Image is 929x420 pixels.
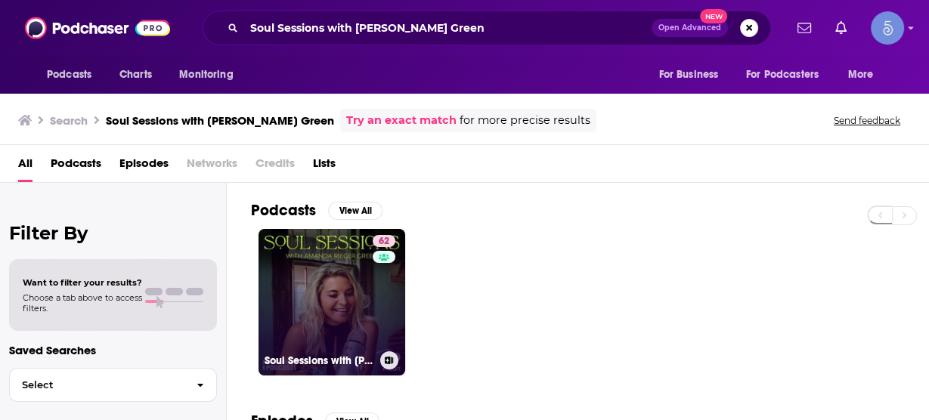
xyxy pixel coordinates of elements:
span: Select [10,380,184,390]
a: Try an exact match [346,112,457,129]
img: User Profile [871,11,904,45]
h3: Search [50,113,88,128]
a: PodcastsView All [251,201,382,220]
button: Send feedback [829,114,905,127]
span: for more precise results [460,112,590,129]
button: open menu [169,60,252,89]
button: open menu [36,60,111,89]
span: New [700,9,727,23]
button: View All [328,202,382,220]
input: Search podcasts, credits, & more... [244,16,652,40]
span: Charts [119,64,152,85]
span: Credits [255,151,295,182]
span: Logged in as Spiral5-G1 [871,11,904,45]
h3: Soul Sessions with [PERSON_NAME] Green [265,354,374,367]
button: Open AdvancedNew [652,19,728,37]
h2: Filter By [9,222,217,244]
span: For Business [658,64,718,85]
a: All [18,151,33,182]
button: Select [9,368,217,402]
a: Charts [110,60,161,89]
a: 62 [373,235,395,247]
span: 62 [379,234,389,249]
button: Show profile menu [871,11,904,45]
span: Networks [187,151,237,182]
p: Saved Searches [9,343,217,357]
a: Show notifications dropdown [791,15,817,41]
button: open menu [736,60,841,89]
span: Choose a tab above to access filters. [23,292,142,313]
a: Episodes [119,151,169,182]
a: 62Soul Sessions with [PERSON_NAME] Green [259,229,405,375]
span: For Podcasters [746,64,819,85]
a: Lists [313,151,336,182]
a: Show notifications dropdown [829,15,853,41]
span: Monitoring [179,64,233,85]
span: Open Advanced [658,24,721,32]
span: Want to filter your results? [23,277,142,288]
button: open menu [838,60,893,89]
span: More [848,64,874,85]
div: Search podcasts, credits, & more... [203,11,771,45]
a: Podcasts [51,151,101,182]
img: Podchaser - Follow, Share and Rate Podcasts [25,14,170,42]
span: Podcasts [47,64,91,85]
h3: Soul Sessions with [PERSON_NAME] Green [106,113,334,128]
button: open menu [648,60,737,89]
h2: Podcasts [251,201,316,220]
